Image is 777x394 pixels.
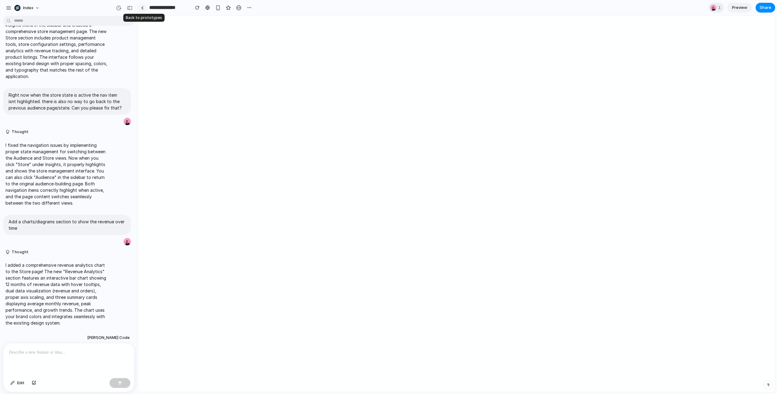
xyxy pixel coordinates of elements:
[23,5,33,11] span: Index
[9,92,125,111] p: Right now when the store state is active the nav item isnt highlighted. there is also no way to g...
[708,3,724,13] div: 1
[85,332,132,343] button: [PERSON_NAME] Code
[6,15,108,80] p: I successfully added a "Store" tab under the Insights menu in the sidebar and created a comprehen...
[7,378,28,388] button: Edit
[760,5,771,11] span: Share
[17,380,24,386] span: Edit
[123,14,165,22] div: Back to prototypes
[6,262,108,326] p: I added a comprehensive revenue analytics chart to the Store page! The new "Revenue Analytics" se...
[6,142,108,206] p: I fixed the navigation issues by implementing proper state management for switching between the A...
[756,3,775,13] button: Share
[727,3,752,13] a: Preview
[9,218,125,231] p: Add a charts/diagrams section to show the revenue over time
[12,3,43,13] button: Index
[732,5,747,11] span: Preview
[87,335,130,341] span: [PERSON_NAME] Code
[718,5,723,11] span: 1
